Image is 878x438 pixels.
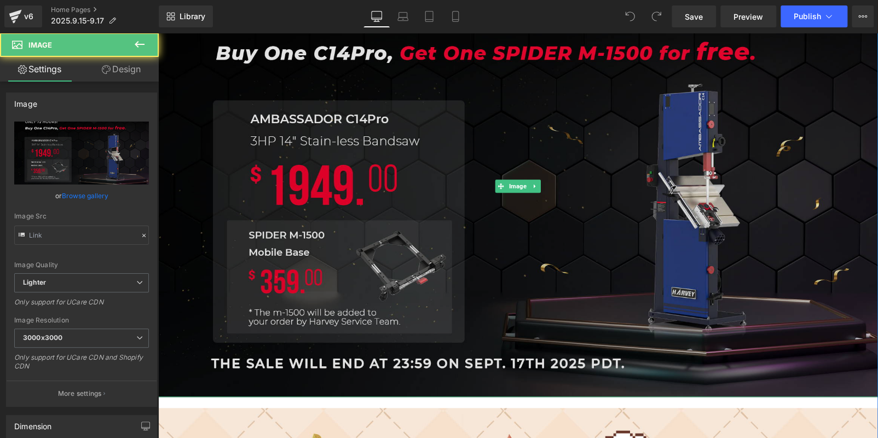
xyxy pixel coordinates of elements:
[363,5,390,27] a: Desktop
[416,5,442,27] a: Tablet
[51,5,159,14] a: Home Pages
[7,381,157,406] button: More settings
[14,316,149,324] div: Image Resolution
[14,190,149,201] div: or
[685,11,703,22] span: Save
[645,5,667,27] button: Redo
[28,41,52,49] span: Image
[4,5,42,27] a: v6
[794,12,821,21] span: Publish
[720,5,776,27] a: Preview
[58,389,102,399] p: More settings
[62,186,108,205] a: Browse gallery
[14,226,149,245] input: Link
[159,5,213,27] a: New Library
[14,298,149,314] div: Only support for UCare CDN
[14,93,37,108] div: Image
[22,9,36,24] div: v6
[442,5,469,27] a: Mobile
[619,5,641,27] button: Undo
[51,16,104,25] span: 2025.9.15-9.17
[371,147,383,160] a: Expand / Collapse
[781,5,847,27] button: Publish
[14,416,52,431] div: Dimension
[23,278,46,286] b: Lighter
[14,353,149,378] div: Only support for UCare CDN and Shopify CDN
[82,57,161,82] a: Design
[180,11,205,21] span: Library
[14,261,149,269] div: Image Quality
[23,333,62,342] b: 3000x3000
[14,212,149,220] div: Image Src
[852,5,874,27] button: More
[390,5,416,27] a: Laptop
[733,11,763,22] span: Preview
[349,147,371,160] span: Image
